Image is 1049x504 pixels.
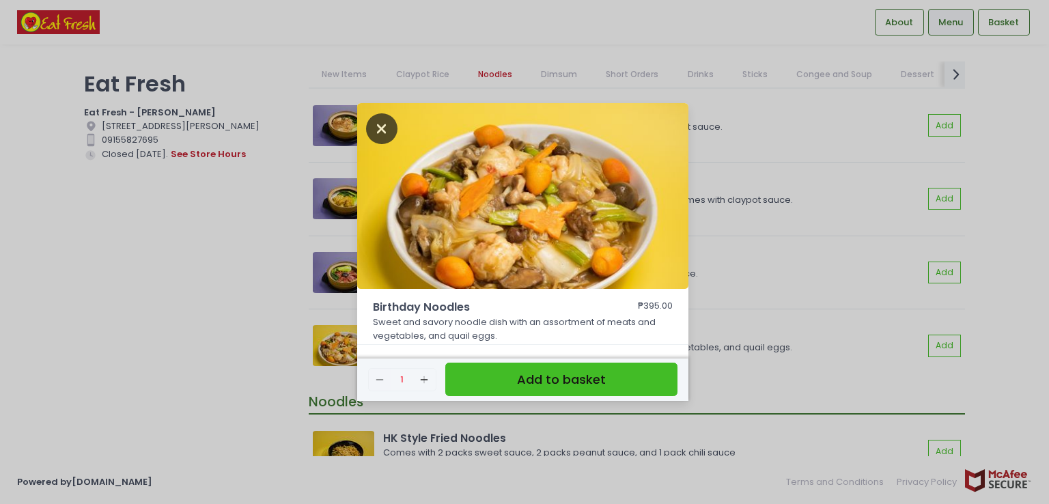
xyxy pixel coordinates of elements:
[366,121,397,135] button: Close
[357,103,688,289] img: Birthday Noodles
[445,363,677,396] button: Add to basket
[373,299,598,316] span: Birthday Noodles
[638,299,673,316] div: ₱395.00
[373,316,673,342] p: Sweet and savory noodle dish with an assortment of meats and vegetables, and quail eggs.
